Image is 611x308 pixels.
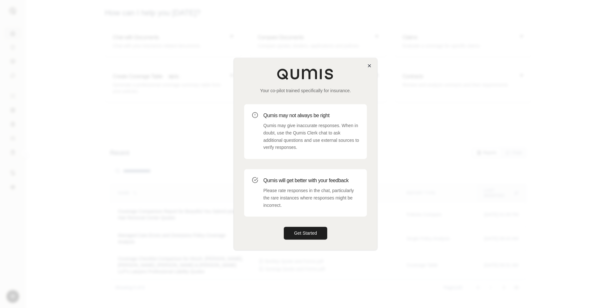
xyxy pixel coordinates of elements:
h3: Qumis may not always be right [263,112,359,119]
p: Your co-pilot trained specifically for insurance. [244,87,367,94]
p: Qumis may give inaccurate responses. When in doubt, use the Qumis Clerk chat to ask additional qu... [263,122,359,151]
img: Qumis Logo [277,68,334,80]
button: Get Started [284,227,327,240]
h3: Qumis will get better with your feedback [263,177,359,184]
p: Please rate responses in the chat, particularly the rare instances where responses might be incor... [263,187,359,209]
